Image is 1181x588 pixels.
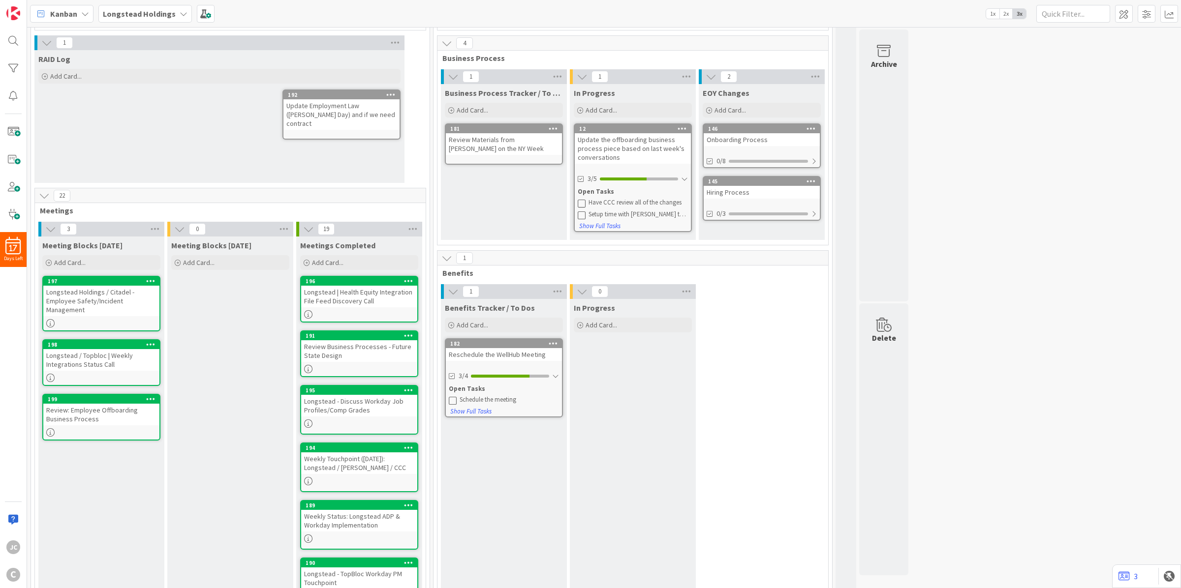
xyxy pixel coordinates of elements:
span: 0/8 [716,156,726,166]
div: 145 [708,178,820,185]
div: 189 [301,501,417,510]
span: 1 [456,252,473,264]
div: Weekly Touchpoint ([DATE]): Longstead / [PERSON_NAME] / CCC [301,452,417,474]
div: 197 [43,277,159,286]
span: Business Process [442,53,816,63]
div: 195 [306,387,417,394]
div: 194Weekly Touchpoint ([DATE]): Longstead / [PERSON_NAME] / CCC [301,443,417,474]
div: 195 [301,386,417,395]
span: Business Process Tracker / To Dos [445,88,563,98]
span: 1 [463,71,479,83]
span: In Progress [574,88,615,98]
div: 194 [306,444,417,451]
span: Add Card... [586,321,617,329]
div: 196 [306,278,417,285]
div: 195Longstead - Discuss Workday Job Profiles/Comp Grades [301,386,417,416]
span: 3/5 [588,174,597,184]
div: Longstead | Health Equity Integration File Feed Discovery Call [301,286,417,307]
a: 3 [1119,570,1138,582]
b: Longstead Holdings [103,9,176,19]
div: 146 [708,125,820,132]
div: 194 [301,443,417,452]
span: 22 [54,190,70,202]
span: Add Card... [715,106,746,115]
div: Open Tasks [578,187,688,197]
div: 196 [301,277,417,286]
span: 0 [189,223,206,235]
div: 199 [48,396,159,403]
span: RAID Log [38,54,70,64]
div: Review Business Processes - Future State Design [301,340,417,362]
div: Hiring Process [704,186,820,199]
div: 12Update the offboarding business process piece based on last week's conversations [575,124,691,164]
div: Setup time with [PERSON_NAME] to review [589,210,688,218]
span: 1 [591,71,608,83]
div: C [6,568,20,582]
div: 190 [306,559,417,566]
div: Reschedule the WellHub Meeting [446,348,562,361]
span: 17 [9,245,17,252]
span: In Progress [574,303,615,313]
input: Quick Filter... [1036,5,1110,23]
div: Archive [871,58,897,70]
span: 19 [318,223,335,235]
div: Longstead / Topbloc | Weekly Integrations Status Call [43,349,159,371]
div: 182 [446,339,562,348]
div: 197Longstead Holdings / Citadel - Employee Safety/Incident Management [43,277,159,316]
span: Benefits [442,268,816,278]
div: 12 [579,125,691,132]
span: 0 [591,286,608,297]
div: 192 [283,90,400,99]
span: 0/3 [716,208,726,219]
div: Longstead Holdings / Citadel - Employee Safety/Incident Management [43,286,159,316]
div: 197 [48,278,159,285]
div: 198Longstead / Topbloc | Weekly Integrations Status Call [43,340,159,371]
span: 4 [456,37,473,49]
div: 199 [43,395,159,404]
span: Meetings [40,206,413,215]
div: 181 [446,124,562,133]
div: 198 [43,340,159,349]
span: 3x [1013,9,1026,19]
span: 2x [999,9,1013,19]
div: 145 [704,177,820,186]
span: Add Card... [457,321,488,329]
div: 192Update Employment Law ([PERSON_NAME] Day) and if we need contract [283,90,400,130]
div: 182 [450,340,562,347]
div: Update Employment Law ([PERSON_NAME] Day) and if we need contract [283,99,400,130]
div: 196Longstead | Health Equity Integration File Feed Discovery Call [301,277,417,307]
div: Review: Employee Offboarding Business Process [43,404,159,425]
span: Add Card... [586,106,617,115]
span: Add Card... [54,258,86,267]
div: 12 [575,124,691,133]
div: 145Hiring Process [704,177,820,199]
span: Add Card... [50,72,82,81]
div: Schedule the meeting [460,396,559,404]
div: Onboarding Process [704,133,820,146]
span: 2 [720,71,737,83]
div: 146Onboarding Process [704,124,820,146]
div: Have CCC review all of the changes [589,199,688,206]
span: Add Card... [312,258,343,267]
div: 199Review: Employee Offboarding Business Process [43,395,159,425]
span: 1x [986,9,999,19]
div: 181Review Materials from [PERSON_NAME] on the NY Week [446,124,562,155]
div: 189Weekly Status: Longstead ADP & Workday Implementation [301,501,417,531]
span: Add Card... [183,258,215,267]
div: Review Materials from [PERSON_NAME] on the NY Week [446,133,562,155]
div: JC [6,540,20,554]
div: 191Review Business Processes - Future State Design [301,331,417,362]
span: Meeting Blocks Today [42,240,123,250]
span: Benefits Tracker / To Dos [445,303,535,313]
div: 198 [48,341,159,348]
span: 3/4 [459,371,468,381]
div: 146 [704,124,820,133]
div: 182Reschedule the WellHub Meeting [446,339,562,361]
button: Show Full Tasks [579,221,621,232]
div: Longstead - Discuss Workday Job Profiles/Comp Grades [301,395,417,416]
div: 192 [288,91,400,98]
span: 1 [56,37,73,49]
span: Meeting Blocks Tomorrow [171,240,251,250]
div: Update the offboarding business process piece based on last week's conversations [575,133,691,164]
button: Show Full Tasks [450,406,492,417]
